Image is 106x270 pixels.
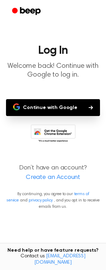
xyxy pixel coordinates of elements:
[6,191,100,210] p: By continuing, you agree to our and , and you opt in to receive emails from us.
[4,253,102,266] span: Contact us
[6,163,100,182] p: Don’t have an account?
[34,254,86,265] a: [EMAIL_ADDRESS][DOMAIN_NAME]
[7,5,47,18] a: Beep
[29,198,53,202] a: privacy policy
[6,45,100,56] h1: Log In
[7,173,99,182] a: Create an Account
[6,99,100,116] button: Continue with Google
[6,62,100,79] p: Welcome back! Continue with Google to log in.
